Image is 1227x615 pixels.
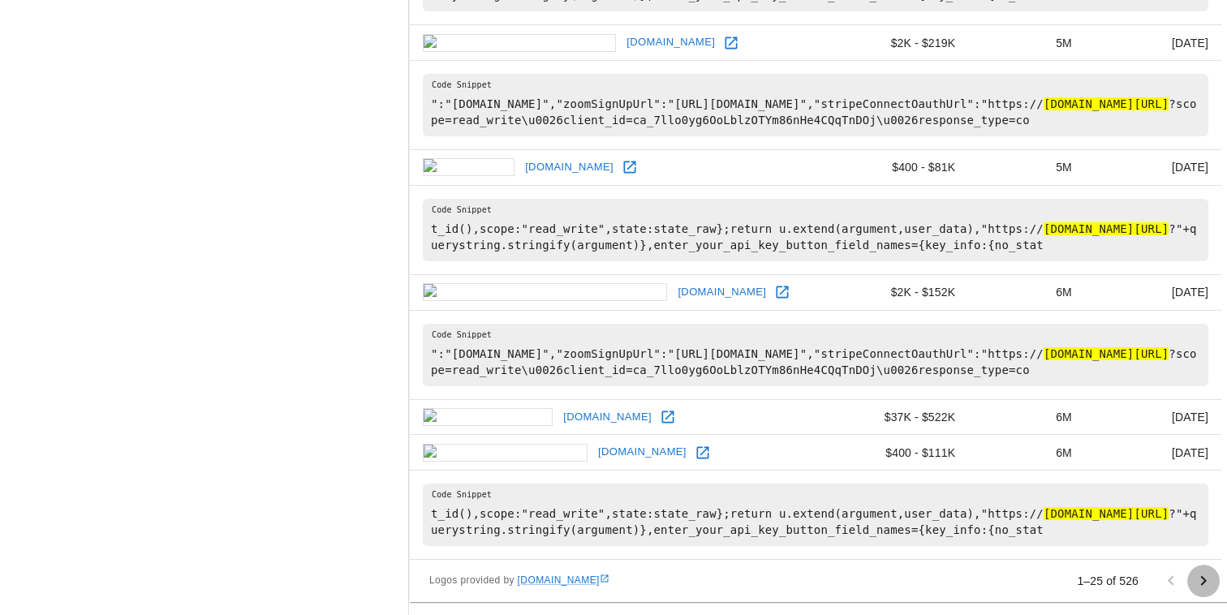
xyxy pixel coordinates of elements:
[719,31,743,55] a: Open fordoctorsforum.org in new window
[423,34,616,52] img: fordoctorsforum.org icon
[770,280,794,304] a: Open golfoperatormagazine.com in new window
[968,150,1085,186] td: 5M
[843,25,968,61] td: $2K - $219K
[843,274,968,310] td: $2K - $152K
[1085,274,1221,310] td: [DATE]
[594,440,691,465] a: [DOMAIN_NAME]
[423,283,667,301] img: golfoperatormagazine.com icon
[968,274,1085,310] td: 6M
[423,444,588,462] img: 21paysans.com icon
[1077,573,1139,589] p: 1–25 of 526
[968,25,1085,61] td: 5M
[618,155,642,179] a: Open lyri.cc in new window
[968,435,1085,471] td: 6M
[521,155,618,180] a: [DOMAIN_NAME]
[968,399,1085,435] td: 6M
[423,484,1208,546] pre: t_id(),scope:"read_write",state:state_raw};return u.extend(argument,user_data),"https:// ?"+query...
[423,324,1208,386] pre: ":"[DOMAIN_NAME]","zoomSignUpUrl":"[URL][DOMAIN_NAME]","stripeConnectOauthUrl":"https:// ?scope=r...
[1044,347,1169,360] hl: [DOMAIN_NAME][URL]
[843,150,968,186] td: $400 - $81K
[423,199,1208,261] pre: t_id(),scope:"read_write",state:state_raw};return u.extend(argument,user_data),"https:// ?"+query...
[1085,25,1221,61] td: [DATE]
[1044,507,1169,520] hl: [DOMAIN_NAME][URL]
[1085,435,1221,471] td: [DATE]
[423,408,553,426] img: domena.cz icon
[423,74,1208,136] pre: ":"[DOMAIN_NAME]","zoomSignUpUrl":"[URL][DOMAIN_NAME]","stripeConnectOauthUrl":"https:// ?scope=r...
[1085,150,1221,186] td: [DATE]
[429,573,609,589] span: Logos provided by
[622,30,719,55] a: [DOMAIN_NAME]
[559,405,656,430] a: [DOMAIN_NAME]
[674,280,770,305] a: [DOMAIN_NAME]
[1044,97,1169,110] hl: [DOMAIN_NAME][URL]
[518,574,609,586] a: [DOMAIN_NAME]
[423,158,514,176] img: lyri.cc icon
[1044,222,1169,235] hl: [DOMAIN_NAME][URL]
[843,399,968,435] td: $37K - $522K
[656,405,680,429] a: Open domena.cz in new window
[843,435,968,471] td: $400 - $111K
[1187,565,1220,597] button: Go to next page
[691,441,715,465] a: Open 21paysans.com in new window
[1085,399,1221,435] td: [DATE]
